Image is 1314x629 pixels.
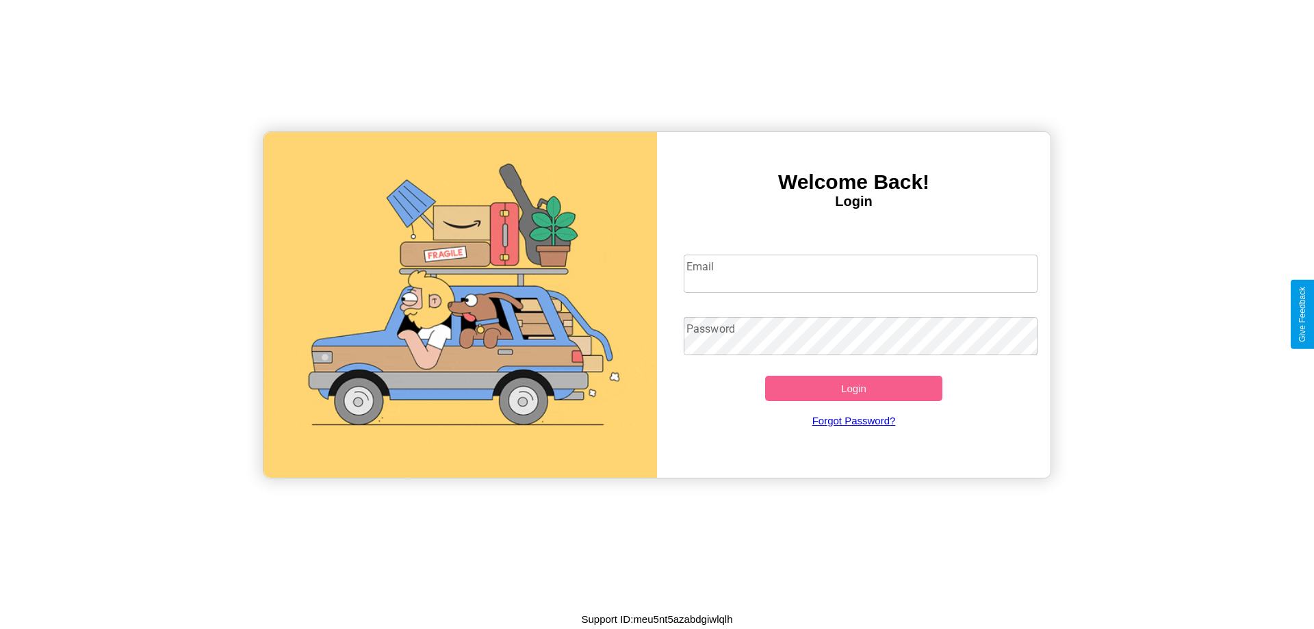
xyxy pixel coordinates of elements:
[657,194,1051,209] h4: Login
[677,401,1031,440] a: Forgot Password?
[582,610,733,628] p: Support ID: meu5nt5azabdgiwlqlh
[657,170,1051,194] h3: Welcome Back!
[263,132,657,478] img: gif
[1298,287,1307,342] div: Give Feedback
[765,376,942,401] button: Login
